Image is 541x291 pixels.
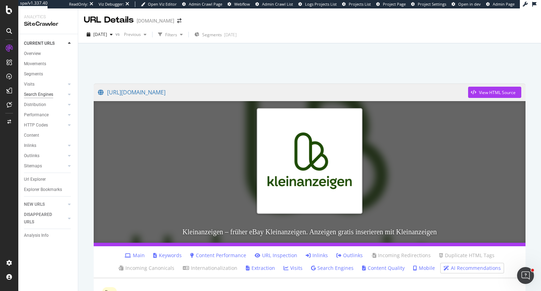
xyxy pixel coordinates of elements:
[125,252,145,259] a: Main
[24,232,49,239] div: Analysis Info
[121,31,141,37] span: Previous
[24,186,73,193] a: Explorer Bookmarks
[24,111,49,119] div: Performance
[24,176,73,183] a: Url Explorer
[24,211,60,226] div: DISAPPEARED URLS
[137,17,174,24] div: [DOMAIN_NAME]
[486,1,515,7] a: Admin Page
[24,152,66,160] a: Outlinks
[24,211,66,226] a: DISAPPEARED URLS
[468,87,521,98] button: View HTML Source
[182,1,222,7] a: Admin Crawl Page
[24,60,46,68] div: Movements
[24,20,72,28] div: SiteCrawler
[24,111,66,119] a: Performance
[165,32,177,38] div: Filters
[189,1,222,7] span: Admin Crawl Page
[24,152,39,160] div: Outlinks
[69,1,88,7] div: ReadOnly:
[246,265,275,272] a: Extraction
[517,267,534,284] iframe: Intercom live chat
[443,265,501,272] a: AI Recommendations
[24,176,46,183] div: Url Explorer
[190,252,246,259] a: Content Performance
[224,32,237,38] div: [DATE]
[439,252,495,259] a: Duplicate HTML Tags
[24,142,66,149] a: Inlinks
[479,89,516,95] div: View HTML Source
[84,14,134,26] div: URL Details
[452,1,481,7] a: Open in dev
[24,186,62,193] div: Explorer Bookmarks
[99,1,124,7] div: Viz Debugger:
[306,252,328,259] a: Inlinks
[24,132,73,139] a: Content
[413,265,435,272] a: Mobile
[24,60,73,68] a: Movements
[93,31,107,37] span: 2025 Sep. 7th
[411,1,446,7] a: Project Settings
[311,265,354,272] a: Search Engines
[228,1,250,7] a: Webflow
[24,201,66,208] a: NEW URLS
[305,1,337,7] span: Logs Projects List
[116,31,121,37] span: vs
[24,122,48,129] div: HTTP Codes
[24,122,66,129] a: HTTP Codes
[24,91,66,98] a: Search Engines
[24,40,55,47] div: CURRENT URLS
[255,1,293,7] a: Admin Crawl List
[24,91,53,98] div: Search Engines
[255,252,297,259] a: URL Inspection
[262,1,293,7] span: Admin Crawl List
[234,1,250,7] span: Webflow
[362,265,405,272] a: Content Quality
[98,83,468,101] a: [URL][DOMAIN_NAME]
[284,265,303,272] a: Visits
[148,1,177,7] span: Open Viz Editor
[24,81,35,88] div: Visits
[336,252,363,259] a: Outlinks
[24,40,66,47] a: CURRENT URLS
[24,81,66,88] a: Visits
[298,1,337,7] a: Logs Projects List
[24,50,41,57] div: Overview
[24,201,45,208] div: NEW URLS
[121,29,149,40] button: Previous
[24,101,46,109] div: Distribution
[202,32,222,38] span: Segments
[342,1,371,7] a: Projects List
[24,50,73,57] a: Overview
[418,1,446,7] span: Project Settings
[94,221,526,243] h3: Kleinanzeigen – früher eBay Kleinanzeigen. Anzeigen gratis inserieren mit Kleinanzeigen
[153,252,182,259] a: Keywords
[349,1,371,7] span: Projects List
[458,1,481,7] span: Open in dev
[493,1,515,7] span: Admin Page
[192,29,240,40] button: Segments[DATE]
[84,29,116,40] button: [DATE]
[177,18,181,23] div: arrow-right-arrow-left
[183,265,237,272] a: Internationalization
[257,108,362,214] img: Kleinanzeigen – früher eBay Kleinanzeigen. Anzeigen gratis inserieren mit Kleinanzeigen
[155,29,186,40] button: Filters
[24,132,39,139] div: Content
[383,1,406,7] span: Project Page
[24,142,36,149] div: Inlinks
[24,14,72,20] div: Analytics
[371,252,431,259] a: Incoming Redirections
[24,162,66,170] a: Sitemaps
[24,70,43,78] div: Segments
[24,162,42,170] div: Sitemaps
[141,1,177,7] a: Open Viz Editor
[24,101,66,109] a: Distribution
[24,232,73,239] a: Analysis Info
[24,70,73,78] a: Segments
[119,265,174,272] a: Incoming Canonicals
[376,1,406,7] a: Project Page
